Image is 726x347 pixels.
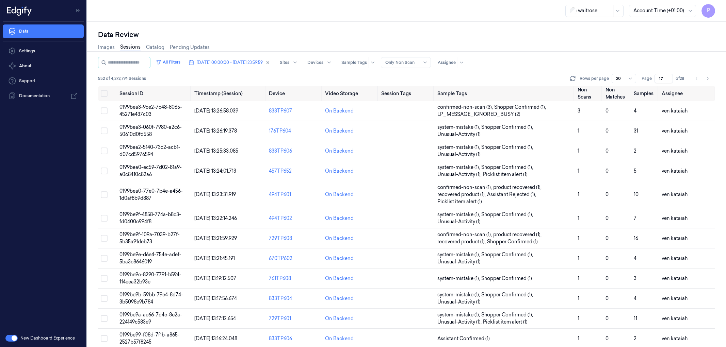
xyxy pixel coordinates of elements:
[3,44,84,58] a: Settings
[186,57,273,68] button: [DATE] 00:00:00 - [DATE] 23:59:59
[634,315,637,322] span: 11
[192,86,267,101] th: Timestamp (Session)
[437,184,493,191] span: confirmed-non-scan (1) ,
[269,215,320,222] div: 494TP602
[580,75,609,82] p: Rows per page
[437,291,481,298] span: system-mistake (1) ,
[437,144,481,151] span: system-mistake (1) ,
[662,215,688,221] span: ven kataiah
[194,235,237,241] span: [DATE] 13:21:59.929
[634,191,639,197] span: 10
[634,275,636,281] span: 3
[634,148,636,154] span: 2
[578,295,579,301] span: 1
[119,332,180,345] span: 0199be99-f08d-7f1b-a865-2527b57f8245
[101,315,108,322] button: Select row
[578,315,579,322] span: 1
[481,211,534,218] span: Shopper Confirmed (1) ,
[325,275,354,282] div: On Backend
[119,231,180,245] span: 0199be9f-109a-7039-b27f-5b35a91deb73
[481,164,534,171] span: Shopper Confirmed (1) ,
[493,231,543,238] span: product recovered (1) ,
[437,104,494,111] span: confirmed-non-scan (3) ,
[101,168,108,174] button: Select row
[481,251,534,258] span: Shopper Confirmed (1) ,
[662,191,688,197] span: ven kataiah
[194,191,236,197] span: [DATE] 13:23:31.919
[634,128,638,134] span: 31
[325,215,354,222] div: On Backend
[493,184,543,191] span: product recovered (1) ,
[437,238,487,245] span: recovered product (1) ,
[325,148,354,155] div: On Backend
[575,86,603,101] th: Non Scans
[606,315,609,322] span: 0
[269,107,320,115] div: 833TP607
[325,255,354,262] div: On Backend
[437,335,490,342] span: Assistant Confirmed (1)
[662,235,688,241] span: ven kataiah
[378,86,435,101] th: Session Tags
[662,148,688,154] span: ven kataiah
[662,168,688,174] span: ven kataiah
[119,312,182,325] span: 0199be9a-ae66-7d4c-8e2a-224149c583e9
[662,128,688,134] span: ven kataiah
[487,191,537,198] span: Assistant Rejected (1) ,
[119,164,182,177] span: 0199bea0-ec59-7d02-81a9-a0c8410c82a6
[578,275,579,281] span: 1
[437,218,481,225] span: Unusual-Activity (1)
[322,86,378,101] th: Video Storage
[578,128,579,134] span: 1
[73,5,84,16] button: Toggle Navigation
[194,275,236,281] span: [DATE] 13:19:12.507
[437,211,481,218] span: system-mistake (1) ,
[578,255,579,261] span: 1
[437,258,481,265] span: Unusual-Activity (1)
[146,44,164,51] a: Catalog
[631,86,659,101] th: Samples
[101,107,108,114] button: Select row
[606,148,609,154] span: 0
[269,168,320,175] div: 457TP652
[481,124,534,131] span: Shopper Confirmed (1) ,
[487,238,538,245] span: Shopper Confirmed (1)
[481,291,534,298] span: Shopper Confirmed (1) ,
[101,127,108,134] button: Select row
[269,148,320,155] div: 833TP606
[703,74,712,83] button: Go to next page
[194,128,237,134] span: [DATE] 13:26:19.378
[606,255,609,261] span: 0
[435,86,575,101] th: Sample Tags
[269,235,320,242] div: 729TP608
[437,124,481,131] span: system-mistake (1) ,
[606,128,609,134] span: 0
[101,90,108,97] button: Select all
[437,151,481,158] span: Unusual-Activity (1)
[269,275,320,282] div: 761TP608
[194,255,235,261] span: [DATE] 13:21:45.191
[606,235,609,241] span: 0
[194,108,238,114] span: [DATE] 13:26:58.039
[101,148,108,154] button: Select row
[194,168,236,174] span: [DATE] 13:24:01.713
[634,235,638,241] span: 16
[101,255,108,262] button: Select row
[98,44,115,51] a: Images
[3,59,84,73] button: About
[634,168,636,174] span: 5
[437,191,487,198] span: recovered product (1) ,
[494,104,547,111] span: Shopper Confirmed (1) ,
[325,295,354,302] div: On Backend
[662,255,688,261] span: ven kataiah
[634,295,636,301] span: 4
[606,275,609,281] span: 0
[437,318,483,326] span: Unusual-Activity (1) ,
[194,295,237,301] span: [DATE] 13:17:56.674
[606,215,609,221] span: 0
[98,30,715,39] div: Data Review
[119,124,182,137] span: 0199bea3-060f-7980-a2c6-50610d0fd558
[269,295,320,302] div: 833TP604
[603,86,631,101] th: Non Matches
[606,295,609,301] span: 0
[634,335,636,342] span: 2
